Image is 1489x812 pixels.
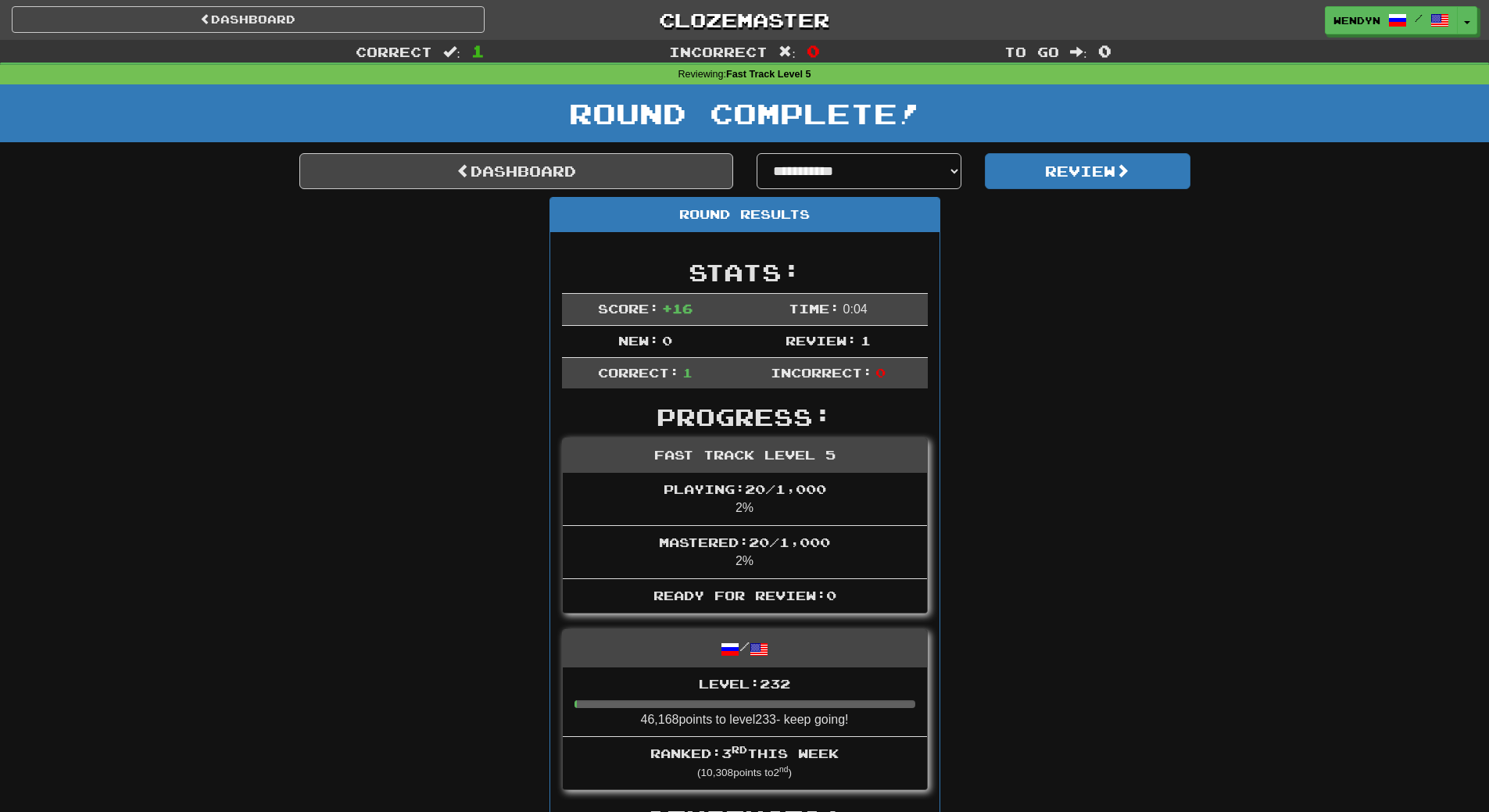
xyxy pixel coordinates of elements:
div: / [563,630,927,667]
sup: nd [779,765,788,774]
strong: Fast Track Level 5 [726,69,811,80]
li: 2% [563,473,927,526]
h2: Stats: [562,259,928,285]
span: 0 [875,365,886,380]
button: Review [985,153,1190,189]
span: 1 [861,333,871,348]
span: Time: [789,301,839,316]
a: Dashboard [299,153,733,189]
sup: rd [732,744,747,755]
span: : [443,45,460,59]
span: / [1415,13,1423,23]
span: : [1070,45,1087,59]
span: Score: [598,301,659,316]
span: Ranked: 3 this week [650,746,839,760]
span: Level: 232 [699,676,790,691]
span: 1 [682,365,693,380]
span: Incorrect: [771,365,872,380]
span: To go [1004,44,1059,59]
span: 0 [807,41,820,60]
span: Incorrect [669,44,768,59]
h2: Progress: [562,404,928,430]
span: Correct [356,44,432,59]
a: Dashboard [12,6,485,33]
li: 2% [563,525,927,579]
span: Review: [786,333,857,348]
span: 1 [471,41,485,60]
span: Ready for Review: 0 [653,588,836,603]
span: 0 [662,333,672,348]
span: 0 [1098,41,1111,60]
div: Round Results [550,198,940,232]
small: ( 10,308 points to 2 ) [697,767,792,778]
span: + 16 [662,301,693,316]
li: 46,168 points to level 233 - keep going! [563,667,927,738]
span: 0 : 0 4 [843,302,868,316]
a: Clozemaster [508,6,981,34]
span: : [779,45,796,59]
span: WendyN [1333,13,1380,27]
span: Playing: 20 / 1,000 [664,481,826,496]
span: Mastered: 20 / 1,000 [659,535,830,549]
span: New: [618,333,659,348]
div: Fast Track Level 5 [563,438,927,473]
h1: Round Complete! [5,98,1484,129]
span: Correct: [598,365,679,380]
a: WendyN / [1325,6,1458,34]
